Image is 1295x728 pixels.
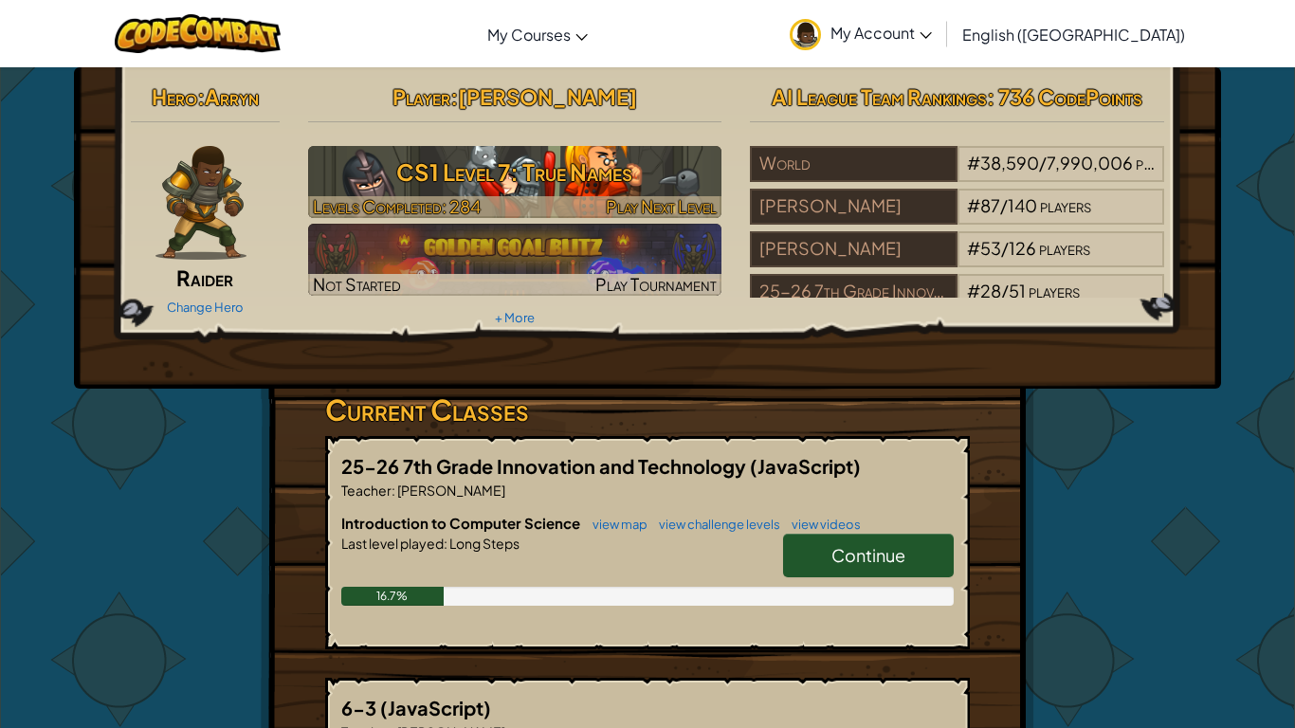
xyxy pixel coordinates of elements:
[750,274,957,310] div: 25-26 7th Grade Innovation and Technology
[1000,194,1008,216] span: /
[606,195,717,217] span: Play Next Level
[750,454,861,478] span: (JavaScript)
[987,83,1142,110] span: : 736 CodePoints
[750,292,1164,314] a: 25-26 7th Grade Innovation and Technology#28/51players
[392,482,395,499] span: :
[595,273,717,295] span: Play Tournament
[1029,280,1080,301] span: players
[313,273,401,295] span: Not Started
[176,264,233,291] span: Raider
[308,146,722,218] img: CS1 Level 7: True Names
[308,224,722,296] a: Not StartedPlay Tournament
[395,482,505,499] span: [PERSON_NAME]
[341,535,444,552] span: Last level played
[308,224,722,296] img: Golden Goal
[782,517,861,532] a: view videos
[450,83,458,110] span: :
[308,151,722,193] h3: CS1 Level 7: True Names
[967,152,980,173] span: #
[831,544,905,566] span: Continue
[967,237,980,259] span: #
[380,696,491,719] span: (JavaScript)
[967,194,980,216] span: #
[980,194,1000,216] span: 87
[750,189,957,225] div: [PERSON_NAME]
[1009,280,1026,301] span: 51
[341,587,444,606] div: 16.7%
[750,164,1164,186] a: World#38,590/7,990,006players
[1136,152,1187,173] span: players
[1039,152,1047,173] span: /
[341,454,750,478] span: 25-26 7th Grade Innovation and Technology
[495,310,535,325] a: + More
[750,249,1164,271] a: [PERSON_NAME]#53/126players
[953,9,1195,60] a: English ([GEOGRAPHIC_DATA])
[313,195,481,217] span: Levels Completed: 284
[1008,194,1037,216] span: 140
[152,83,197,110] span: Hero
[649,517,780,532] a: view challenge levels
[341,514,583,532] span: Introduction to Computer Science
[583,517,647,532] a: view map
[1001,237,1009,259] span: /
[115,14,281,53] img: CodeCombat logo
[1040,194,1091,216] span: players
[1001,280,1009,301] span: /
[341,696,380,719] span: 6-3
[980,237,1001,259] span: 53
[1009,237,1036,259] span: 126
[790,19,821,50] img: avatar
[458,83,637,110] span: [PERSON_NAME]
[478,9,597,60] a: My Courses
[167,300,244,315] a: Change Hero
[392,83,450,110] span: Player
[341,482,392,499] span: Teacher
[772,83,987,110] span: AI League Team Rankings
[980,280,1001,301] span: 28
[325,389,970,431] h3: Current Classes
[750,231,957,267] div: [PERSON_NAME]
[444,535,447,552] span: :
[980,152,1039,173] span: 38,590
[487,25,571,45] span: My Courses
[155,146,246,260] img: raider-pose.png
[750,146,957,182] div: World
[967,280,980,301] span: #
[962,25,1185,45] span: English ([GEOGRAPHIC_DATA])
[1047,152,1133,173] span: 7,990,006
[308,146,722,218] a: Play Next Level
[1039,237,1090,259] span: players
[197,83,205,110] span: :
[750,207,1164,228] a: [PERSON_NAME]#87/140players
[447,535,520,552] span: Long Steps
[780,4,941,64] a: My Account
[830,23,932,43] span: My Account
[205,83,259,110] span: Arryn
